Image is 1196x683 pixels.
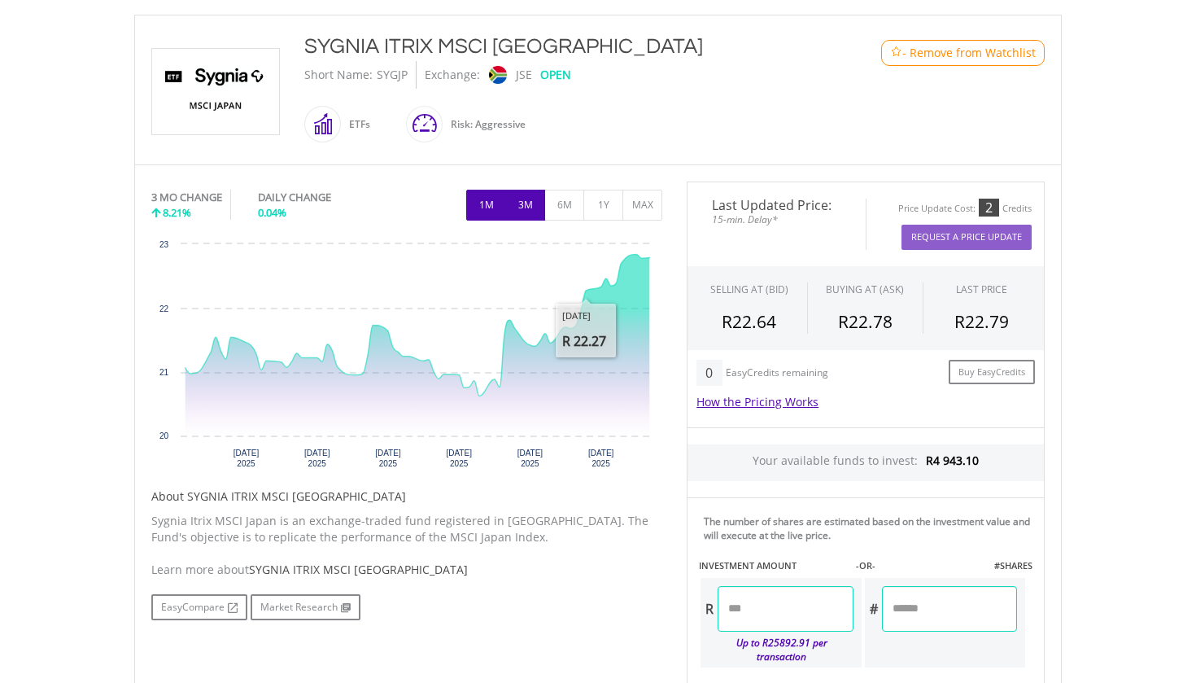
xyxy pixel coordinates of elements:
div: 2 [979,199,999,217]
h5: About SYGNIA ITRIX MSCI [GEOGRAPHIC_DATA] [151,488,662,505]
div: Short Name: [304,61,373,89]
text: 22 [159,304,169,313]
label: -OR- [856,559,875,572]
a: Market Research [251,594,360,620]
span: 15-min. Delay* [700,212,853,227]
div: ETFs [341,105,370,144]
a: EasyCompare [151,594,247,620]
button: 3M [505,190,545,221]
span: 0.04% [258,205,286,220]
span: R22.78 [838,310,893,333]
text: 23 [159,240,169,249]
text: [DATE] 2025 [375,449,401,468]
div: LAST PRICE [956,282,1007,296]
text: [DATE] 2025 [588,449,614,468]
div: Price Update Cost: [898,203,976,215]
label: #SHARES [994,559,1032,572]
button: 6M [544,190,584,221]
div: DAILY CHANGE [258,190,386,205]
span: SYGNIA ITRIX MSCI [GEOGRAPHIC_DATA] [249,562,468,577]
text: 21 [159,368,169,377]
img: TFSA.SYGJP.png [155,49,277,134]
svg: Interactive chart [151,236,662,480]
span: R22.79 [954,310,1009,333]
div: R [701,586,718,632]
span: R22.64 [722,310,776,333]
text: [DATE] 2025 [304,449,330,468]
text: 20 [159,431,169,440]
button: Watchlist - Remove from Watchlist [881,40,1045,66]
div: Chart. Highcharts interactive chart. [151,236,662,480]
div: 3 MO CHANGE [151,190,222,205]
div: # [865,586,882,632]
div: OPEN [540,61,571,89]
div: Risk: Aggressive [443,105,526,144]
text: [DATE] 2025 [517,449,543,468]
div: Exchange: [425,61,480,89]
button: 1Y [583,190,623,221]
span: - Remove from Watchlist [902,45,1036,61]
label: INVESTMENT AMOUNT [699,559,797,572]
div: Learn more about [151,562,662,578]
div: Credits [1002,203,1032,215]
div: Up to R25892.91 per transaction [701,632,853,668]
div: SELLING AT (BID) [710,282,788,296]
img: jse.png [489,66,507,84]
text: [DATE] 2025 [446,449,472,468]
span: BUYING AT (ASK) [826,282,904,296]
p: Sygnia Itrix MSCI Japan is an exchange-traded fund registered in [GEOGRAPHIC_DATA]. The Fund's ob... [151,513,662,545]
button: Request A Price Update [901,225,1032,250]
span: 8.21% [163,205,191,220]
div: 0 [696,360,722,386]
a: How the Pricing Works [696,394,818,409]
div: Your available funds to invest: [687,444,1044,481]
img: Watchlist [890,46,902,59]
button: MAX [622,190,662,221]
span: Last Updated Price: [700,199,853,212]
span: R4 943.10 [926,453,979,468]
a: Buy EasyCredits [949,360,1035,385]
text: [DATE] 2025 [234,449,260,468]
div: SYGNIA ITRIX MSCI [GEOGRAPHIC_DATA] [304,32,815,61]
div: SYGJP [377,61,408,89]
div: The number of shares are estimated based on the investment value and will execute at the live price. [704,514,1037,542]
button: 1M [466,190,506,221]
div: JSE [516,61,532,89]
div: EasyCredits remaining [726,367,828,381]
